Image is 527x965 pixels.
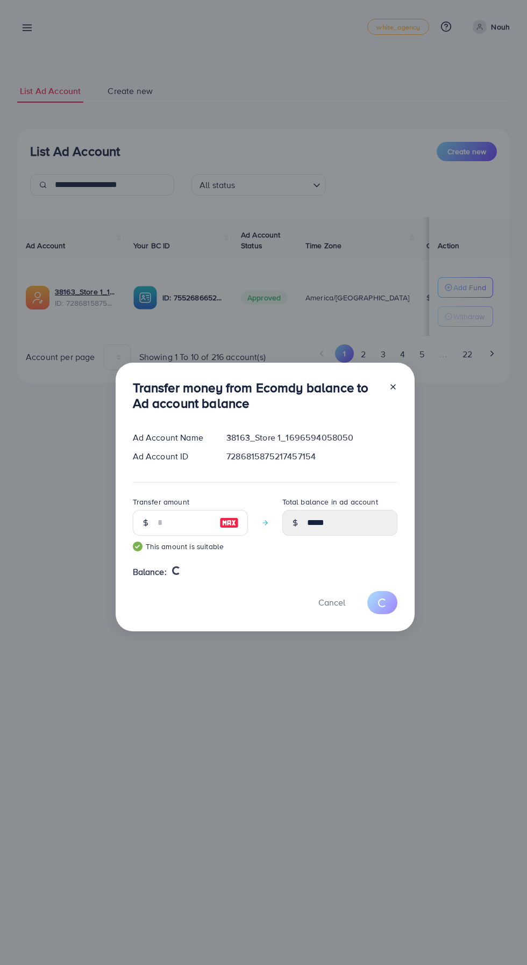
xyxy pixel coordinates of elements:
div: 38163_Store 1_1696594058050 [218,431,405,444]
div: Ad Account ID [124,450,218,463]
div: 7286815875217457154 [218,450,405,463]
small: This amount is suitable [133,541,248,552]
button: Cancel [305,591,359,614]
h3: Transfer money from Ecomdy balance to Ad account balance [133,380,380,411]
img: image [219,516,239,529]
label: Transfer amount [133,496,189,507]
iframe: Chat [481,917,519,957]
span: Cancel [318,596,345,608]
img: guide [133,542,143,551]
span: Balance: [133,566,167,578]
label: Total balance in ad account [282,496,378,507]
div: Ad Account Name [124,431,218,444]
